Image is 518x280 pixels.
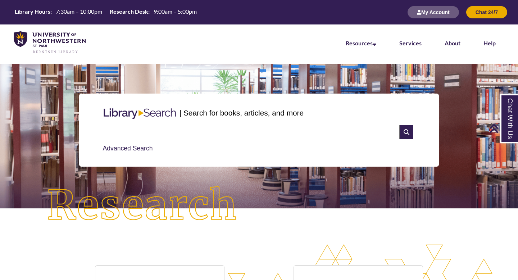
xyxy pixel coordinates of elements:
a: About [445,40,460,46]
th: Research Desk: [107,8,151,15]
a: Hours Today [12,8,200,17]
th: Library Hours: [12,8,53,15]
button: My Account [408,6,459,18]
img: Research [26,165,259,246]
button: Chat 24/7 [466,6,507,18]
a: Services [399,40,422,46]
span: 7:30am – 10:00pm [56,8,102,15]
a: My Account [408,9,459,15]
a: Advanced Search [103,145,153,152]
a: Back to Top [489,123,516,133]
img: Libary Search [100,105,180,122]
a: Help [483,40,496,46]
img: UNWSP Library Logo [14,31,86,54]
a: Resources [346,40,376,46]
p: | Search for books, articles, and more [180,107,304,118]
span: 9:00am – 5:00pm [154,8,197,15]
i: Search [400,125,413,139]
a: Chat 24/7 [466,9,507,15]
